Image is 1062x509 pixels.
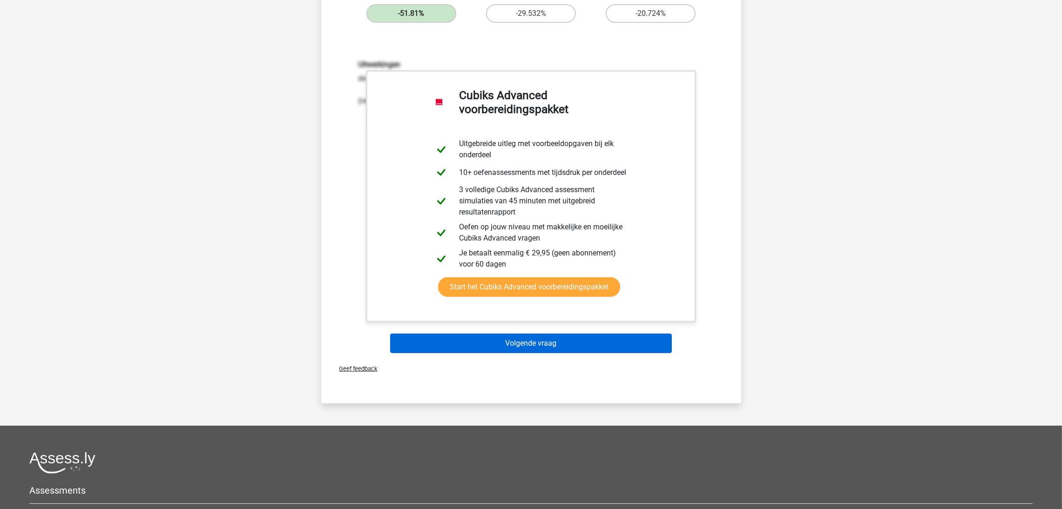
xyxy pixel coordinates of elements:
label: -29.532% [486,4,576,23]
button: Volgende vraag [390,334,672,353]
span: Geef feedback [332,365,378,372]
h6: Uitwerkingen [359,60,704,69]
img: Assessly logo [29,452,95,474]
label: -20.724% [606,4,696,23]
h5: Assessments [29,485,1033,496]
a: Start het Cubiks Advanced voorbereidingspakket [438,277,620,297]
div: de toegevoegde winst in [DATE]: 150000 + 16000 = 166000. (new - old) / old: (80000 - 166000) / 16... [352,60,711,106]
label: -51.81% [366,4,456,23]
